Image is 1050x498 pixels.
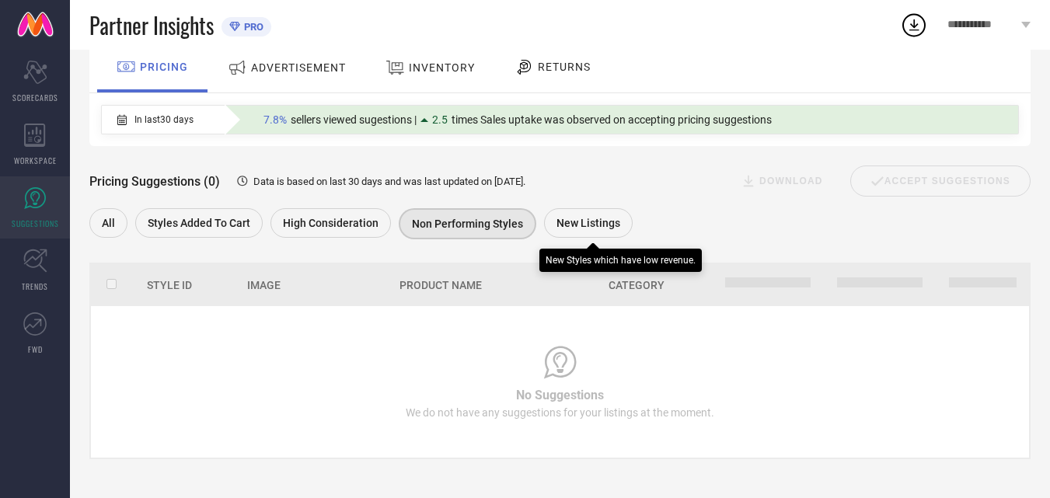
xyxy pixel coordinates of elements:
[22,280,48,292] span: TRENDS
[409,61,475,74] span: INVENTORY
[256,110,780,130] div: Percentage of sellers who have viewed suggestions for the current Insight Type
[556,217,620,229] span: New Listings
[147,279,192,291] span: Style Id
[452,113,772,126] span: times Sales uptake was observed on accepting pricing suggestions
[283,217,378,229] span: High Consideration
[247,279,281,291] span: Image
[253,176,525,187] span: Data is based on last 30 days and was last updated on [DATE] .
[140,61,188,73] span: PRICING
[516,388,604,402] span: No Suggestions
[148,217,250,229] span: Styles Added To Cart
[412,218,523,230] span: Non Performing Styles
[538,61,591,73] span: RETURNS
[546,255,696,266] div: New Styles which have low revenue.
[609,279,665,291] span: Category
[89,174,220,189] span: Pricing Suggestions (0)
[102,217,115,229] span: All
[263,113,287,126] span: 7.8%
[399,279,482,291] span: Product Name
[89,9,214,41] span: Partner Insights
[251,61,346,74] span: ADVERTISEMENT
[900,11,928,39] div: Open download list
[28,343,43,355] span: FWD
[291,113,417,126] span: sellers viewed sugestions |
[850,165,1031,197] div: Accept Suggestions
[406,406,714,419] span: We do not have any suggestions for your listings at the moment.
[12,218,59,229] span: SUGGESTIONS
[12,92,58,103] span: SCORECARDS
[134,114,194,125] span: In last 30 days
[240,21,263,33] span: PRO
[14,155,57,166] span: WORKSPACE
[432,113,448,126] span: 2.5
